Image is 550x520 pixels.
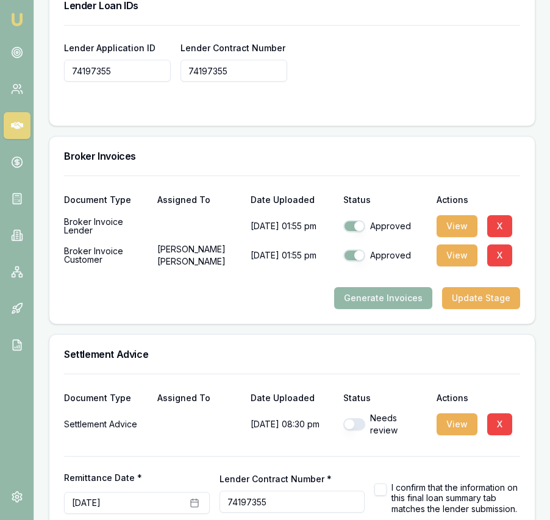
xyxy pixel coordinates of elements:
[220,474,332,484] label: Lender Contract Number *
[343,220,427,232] div: Approved
[437,394,520,402] div: Actions
[391,482,520,515] label: I confirm that the information on this final loan summary tab matches the lender submission.
[64,1,520,10] h3: Lender Loan IDs
[343,394,427,402] div: Status
[64,474,210,482] label: Remittance Date *
[251,214,334,238] p: [DATE] 01:55 pm
[437,413,477,435] button: View
[64,151,520,161] h3: Broker Invoices
[64,492,210,514] button: [DATE]
[64,394,148,402] div: Document Type
[64,196,148,204] div: Document Type
[487,244,512,266] button: X
[157,394,241,402] div: Assigned To
[157,196,241,204] div: Assigned To
[487,413,512,435] button: X
[251,412,334,436] p: [DATE] 08:30 pm
[437,196,520,204] div: Actions
[334,287,432,309] button: Generate Invoices
[64,43,155,53] label: Lender Application ID
[442,287,520,309] button: Update Stage
[251,394,334,402] div: Date Uploaded
[180,43,285,53] label: Lender Contract Number
[343,412,427,436] div: Needs review
[343,249,427,262] div: Approved
[10,12,24,27] img: emu-icon-u.png
[487,215,512,237] button: X
[251,243,334,268] p: [DATE] 01:55 pm
[64,412,148,436] div: Settlement Advice
[64,214,148,238] div: Broker Invoice Lender
[64,243,148,268] div: Broker Invoice Customer
[437,244,477,266] button: View
[64,349,520,359] h3: Settlement Advice
[343,196,427,204] div: Status
[157,243,241,268] p: [PERSON_NAME] [PERSON_NAME]
[251,196,334,204] div: Date Uploaded
[437,215,477,237] button: View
